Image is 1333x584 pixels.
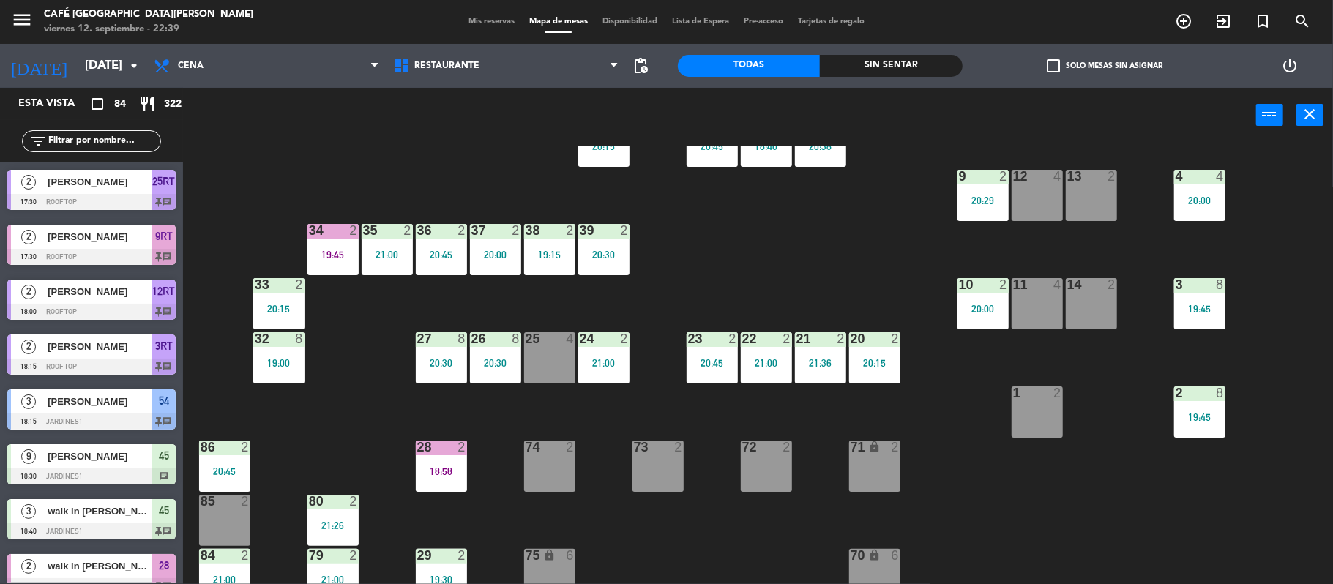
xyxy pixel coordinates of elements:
[522,18,595,26] span: Mapa de mesas
[349,224,358,237] div: 2
[999,278,1008,291] div: 2
[114,96,126,113] span: 84
[1053,386,1062,400] div: 2
[1216,278,1225,291] div: 8
[512,332,520,345] div: 8
[620,224,629,237] div: 2
[1216,170,1225,183] div: 4
[632,57,650,75] span: pending_actions
[159,502,169,520] span: 45
[7,95,105,113] div: Esta vista
[125,57,143,75] i: arrow_drop_down
[471,332,472,345] div: 26
[741,358,792,368] div: 21:00
[470,358,521,368] div: 20:30
[1293,12,1311,30] i: search
[1108,170,1116,183] div: 2
[783,441,791,454] div: 2
[416,466,467,476] div: 18:58
[21,175,36,190] span: 2
[309,549,310,562] div: 79
[44,22,253,37] div: viernes 12. septiembre - 22:39
[461,18,522,26] span: Mis reservas
[543,549,556,561] i: lock
[687,358,738,368] div: 20:45
[295,332,304,345] div: 8
[674,441,683,454] div: 2
[1176,170,1176,183] div: 4
[21,394,36,409] span: 3
[403,224,412,237] div: 2
[470,250,521,260] div: 20:00
[241,549,250,562] div: 2
[48,229,152,244] span: [PERSON_NAME]
[1048,59,1163,72] label: Solo mesas sin asignar
[362,250,413,260] div: 21:00
[11,9,33,36] button: menu
[48,394,152,409] span: [PERSON_NAME]
[1067,278,1068,291] div: 14
[1108,278,1116,291] div: 2
[414,61,479,71] span: Restaurante
[868,441,881,453] i: lock
[199,466,250,476] div: 20:45
[851,441,851,454] div: 71
[1175,12,1192,30] i: add_circle_outline
[21,504,36,519] span: 3
[1256,104,1283,126] button: power_input
[471,224,472,237] div: 37
[566,224,575,237] div: 2
[44,7,253,22] div: Café [GEOGRAPHIC_DATA][PERSON_NAME]
[458,332,466,345] div: 8
[1174,304,1225,314] div: 19:45
[595,18,665,26] span: Disponibilidad
[820,55,963,77] div: Sin sentar
[48,503,152,519] span: walk in [PERSON_NAME]
[416,250,467,260] div: 20:45
[578,358,630,368] div: 21:00
[742,441,743,454] div: 72
[566,332,575,345] div: 4
[1176,278,1176,291] div: 3
[999,170,1008,183] div: 2
[1067,170,1068,183] div: 13
[48,339,152,354] span: [PERSON_NAME]
[957,195,1009,206] div: 20:29
[89,95,106,113] i: crop_square
[578,141,630,151] div: 20:15
[159,392,169,410] span: 54
[417,441,418,454] div: 28
[512,224,520,237] div: 2
[1214,12,1232,30] i: exit_to_app
[1216,386,1225,400] div: 8
[363,224,364,237] div: 35
[688,332,689,345] div: 23
[783,332,791,345] div: 2
[253,358,305,368] div: 19:00
[837,332,845,345] div: 2
[678,55,821,77] div: Todas
[349,495,358,508] div: 2
[736,18,791,26] span: Pre-acceso
[526,332,526,345] div: 25
[1176,386,1176,400] div: 2
[48,449,152,464] span: [PERSON_NAME]
[11,9,33,31] i: menu
[458,224,466,237] div: 2
[868,549,881,561] i: lock
[48,174,152,190] span: [PERSON_NAME]
[307,520,359,531] div: 21:26
[21,559,36,574] span: 2
[159,557,169,574] span: 28
[307,250,359,260] div: 19:45
[21,230,36,244] span: 2
[566,549,575,562] div: 6
[416,358,467,368] div: 20:30
[526,441,526,454] div: 74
